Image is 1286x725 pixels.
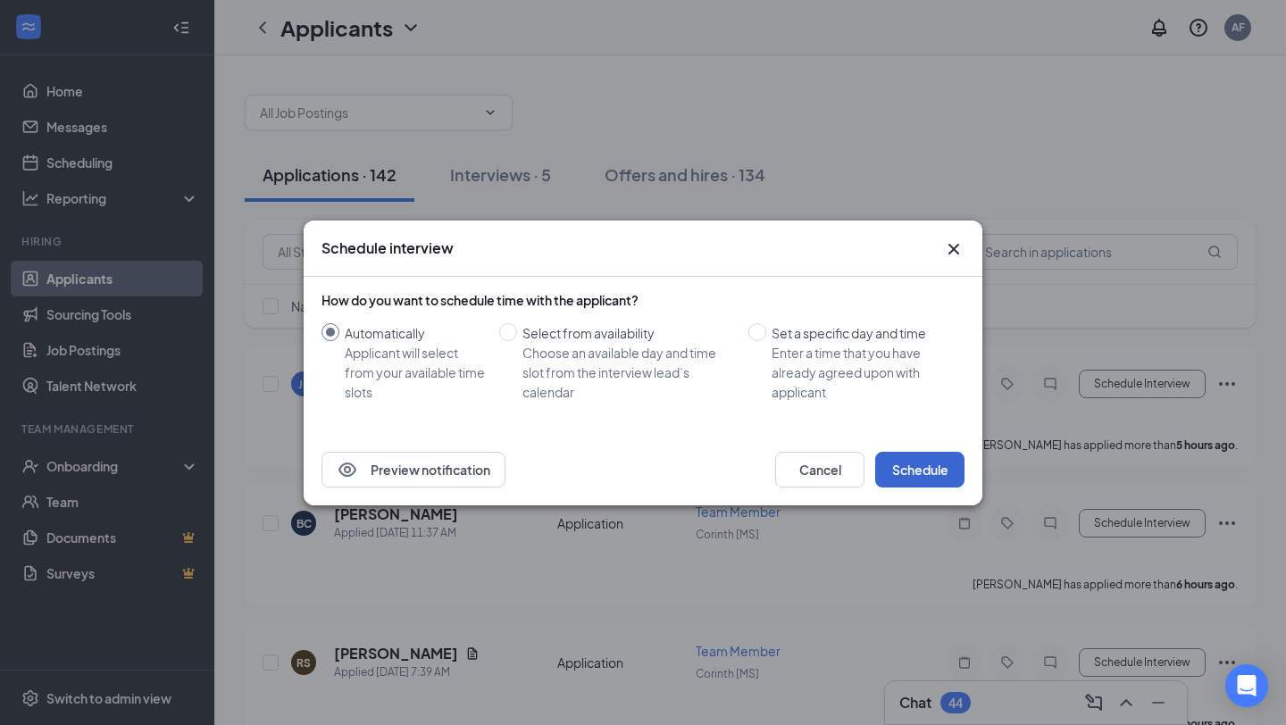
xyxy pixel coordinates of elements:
button: Close [943,238,964,260]
button: Schedule [875,452,964,487]
svg: Eye [337,459,358,480]
div: Open Intercom Messenger [1225,664,1268,707]
div: How do you want to schedule time with the applicant? [321,291,964,309]
div: Enter a time that you have already agreed upon with applicant [772,343,950,402]
div: Applicant will select from your available time slots [345,343,485,402]
svg: Cross [943,238,964,260]
button: EyePreview notification [321,452,505,487]
h3: Schedule interview [321,238,454,258]
div: Automatically [345,323,485,343]
div: Set a specific day and time [772,323,950,343]
div: Select from availability [522,323,734,343]
button: Cancel [775,452,864,487]
div: Choose an available day and time slot from the interview lead’s calendar [522,343,734,402]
